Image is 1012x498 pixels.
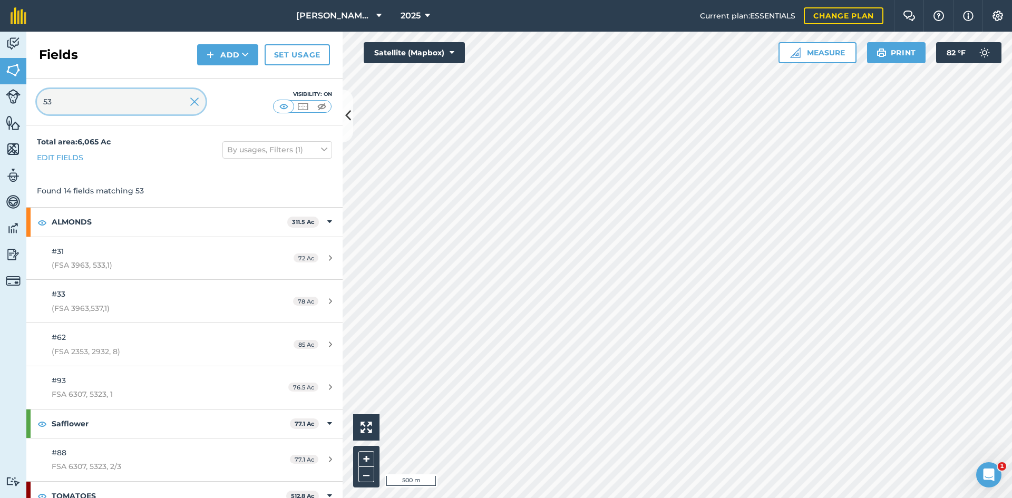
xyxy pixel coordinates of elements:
input: Search [37,89,206,114]
a: #33(FSA 3963,537,1)78 Ac [26,280,343,323]
a: Edit fields [37,152,83,163]
button: 82 °F [936,42,1001,63]
img: svg+xml;base64,PD94bWwgdmVyc2lvbj0iMS4wIiBlbmNvZGluZz0idXRmLTgiPz4KPCEtLSBHZW5lcmF0b3I6IEFkb2JlIE... [6,36,21,52]
span: #88 [52,448,66,457]
strong: Total area : 6,065 Ac [37,137,111,147]
span: 85 Ac [294,340,318,349]
img: svg+xml;base64,PHN2ZyB4bWxucz0iaHR0cDovL3d3dy53My5vcmcvMjAwMC9zdmciIHdpZHRoPSIxOCIgaGVpZ2h0PSIyNC... [37,216,47,229]
button: Print [867,42,926,63]
img: svg+xml;base64,PHN2ZyB4bWxucz0iaHR0cDovL3d3dy53My5vcmcvMjAwMC9zdmciIHdpZHRoPSIxNyIgaGVpZ2h0PSIxNy... [963,9,974,22]
img: fieldmargin Logo [11,7,26,24]
div: Safflower77.1 Ac [26,409,343,438]
div: ALMONDS311.5 Ac [26,208,343,236]
img: svg+xml;base64,PHN2ZyB4bWxucz0iaHR0cDovL3d3dy53My5vcmcvMjAwMC9zdmciIHdpZHRoPSIxOSIgaGVpZ2h0PSIyNC... [877,46,887,59]
span: (FSA 3963,537,1) [52,302,250,314]
button: – [358,467,374,482]
span: 2025 [401,9,421,22]
span: 77.1 Ac [290,455,318,464]
a: #31(FSA 3963, 533,1)72 Ac [26,237,343,280]
button: + [358,451,374,467]
span: 82 ° F [947,42,966,63]
span: (FSA 3963, 533,1) [52,259,250,271]
span: 72 Ac [294,253,318,262]
button: By usages, Filters (1) [222,141,332,158]
img: svg+xml;base64,PD94bWwgdmVyc2lvbj0iMS4wIiBlbmNvZGluZz0idXRmLTgiPz4KPCEtLSBHZW5lcmF0b3I6IEFkb2JlIE... [6,89,21,104]
img: svg+xml;base64,PHN2ZyB4bWxucz0iaHR0cDovL3d3dy53My5vcmcvMjAwMC9zdmciIHdpZHRoPSI1NiIgaGVpZ2h0PSI2MC... [6,115,21,131]
span: 1 [998,462,1006,471]
span: (FSA 2353, 2932, 8) [52,346,250,357]
img: svg+xml;base64,PHN2ZyB4bWxucz0iaHR0cDovL3d3dy53My5vcmcvMjAwMC9zdmciIHdpZHRoPSIxNCIgaGVpZ2h0PSIyNC... [207,48,214,61]
img: A cog icon [991,11,1004,21]
span: FSA 6307, 5323, 2/3 [52,461,250,472]
strong: Safflower [52,409,290,438]
img: Four arrows, one pointing top left, one top right, one bottom right and the last bottom left [361,422,372,433]
span: 78 Ac [293,297,318,306]
span: FSA 6307, 5323, 1 [52,388,250,400]
img: Ruler icon [790,47,801,58]
span: #33 [52,289,65,299]
a: Set usage [265,44,330,65]
span: [PERSON_NAME] Farms [296,9,372,22]
img: svg+xml;base64,PHN2ZyB4bWxucz0iaHR0cDovL3d3dy53My5vcmcvMjAwMC9zdmciIHdpZHRoPSI1MCIgaGVpZ2h0PSI0MC... [315,101,328,112]
img: svg+xml;base64,PD94bWwgdmVyc2lvbj0iMS4wIiBlbmNvZGluZz0idXRmLTgiPz4KPCEtLSBHZW5lcmF0b3I6IEFkb2JlIE... [6,194,21,210]
img: svg+xml;base64,PD94bWwgdmVyc2lvbj0iMS4wIiBlbmNvZGluZz0idXRmLTgiPz4KPCEtLSBHZW5lcmF0b3I6IEFkb2JlIE... [6,220,21,236]
img: A question mark icon [932,11,945,21]
strong: ALMONDS [52,208,287,236]
img: svg+xml;base64,PHN2ZyB4bWxucz0iaHR0cDovL3d3dy53My5vcmcvMjAwMC9zdmciIHdpZHRoPSI1MCIgaGVpZ2h0PSI0MC... [277,101,290,112]
img: svg+xml;base64,PD94bWwgdmVyc2lvbj0iMS4wIiBlbmNvZGluZz0idXRmLTgiPz4KPCEtLSBHZW5lcmF0b3I6IEFkb2JlIE... [6,168,21,183]
div: Found 14 fields matching 53 [26,174,343,207]
img: svg+xml;base64,PD94bWwgdmVyc2lvbj0iMS4wIiBlbmNvZGluZz0idXRmLTgiPz4KPCEtLSBHZW5lcmF0b3I6IEFkb2JlIE... [6,476,21,486]
strong: 311.5 Ac [292,218,315,226]
span: 76.5 Ac [288,383,318,392]
img: svg+xml;base64,PHN2ZyB4bWxucz0iaHR0cDovL3d3dy53My5vcmcvMjAwMC9zdmciIHdpZHRoPSI1NiIgaGVpZ2h0PSI2MC... [6,141,21,157]
iframe: Intercom live chat [976,462,1001,487]
button: Measure [779,42,857,63]
img: Two speech bubbles overlapping with the left bubble in the forefront [903,11,916,21]
a: #88FSA 6307, 5323, 2/377.1 Ac [26,438,343,481]
img: svg+xml;base64,PHN2ZyB4bWxucz0iaHR0cDovL3d3dy53My5vcmcvMjAwMC9zdmciIHdpZHRoPSIyMiIgaGVpZ2h0PSIzMC... [190,95,199,108]
img: svg+xml;base64,PD94bWwgdmVyc2lvbj0iMS4wIiBlbmNvZGluZz0idXRmLTgiPz4KPCEtLSBHZW5lcmF0b3I6IEFkb2JlIE... [6,274,21,288]
img: svg+xml;base64,PHN2ZyB4bWxucz0iaHR0cDovL3d3dy53My5vcmcvMjAwMC9zdmciIHdpZHRoPSIxOCIgaGVpZ2h0PSIyNC... [37,417,47,430]
img: svg+xml;base64,PD94bWwgdmVyc2lvbj0iMS4wIiBlbmNvZGluZz0idXRmLTgiPz4KPCEtLSBHZW5lcmF0b3I6IEFkb2JlIE... [974,42,995,63]
img: svg+xml;base64,PHN2ZyB4bWxucz0iaHR0cDovL3d3dy53My5vcmcvMjAwMC9zdmciIHdpZHRoPSI1NiIgaGVpZ2h0PSI2MC... [6,62,21,78]
h2: Fields [39,46,78,63]
span: Current plan : ESSENTIALS [700,10,795,22]
a: Change plan [804,7,883,24]
button: Satellite (Mapbox) [364,42,465,63]
span: #62 [52,333,66,342]
div: Visibility: On [273,90,332,99]
img: svg+xml;base64,PHN2ZyB4bWxucz0iaHR0cDovL3d3dy53My5vcmcvMjAwMC9zdmciIHdpZHRoPSI1MCIgaGVpZ2h0PSI0MC... [296,101,309,112]
strong: 77.1 Ac [295,420,315,427]
span: #93 [52,376,66,385]
span: #31 [52,247,64,256]
button: Add [197,44,258,65]
img: svg+xml;base64,PD94bWwgdmVyc2lvbj0iMS4wIiBlbmNvZGluZz0idXRmLTgiPz4KPCEtLSBHZW5lcmF0b3I6IEFkb2JlIE... [6,247,21,262]
a: #62(FSA 2353, 2932, 8)85 Ac [26,323,343,366]
a: #93FSA 6307, 5323, 176.5 Ac [26,366,343,409]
